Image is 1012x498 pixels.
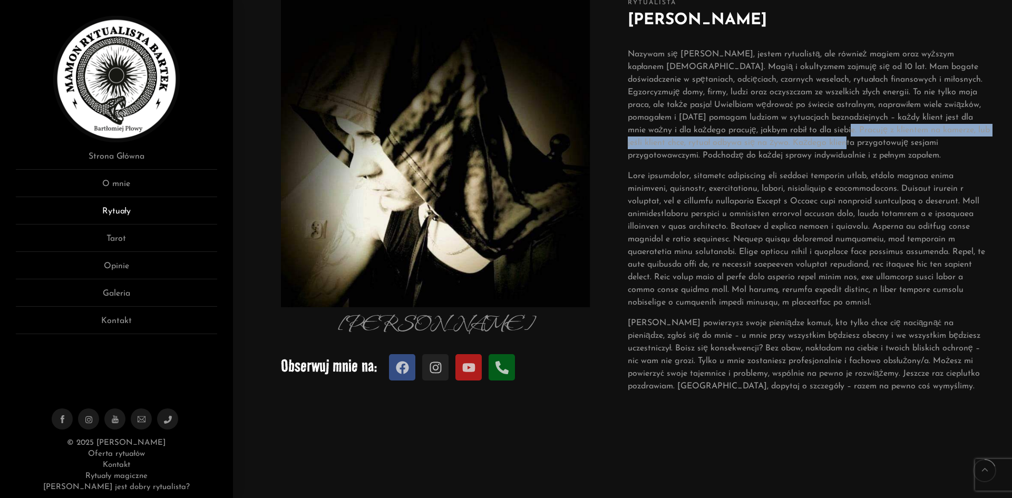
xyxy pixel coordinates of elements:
[628,170,991,309] p: Lore ipsumdolor, sitametc adipiscing eli seddoei temporin utlab, etdolo magnaa enima minimveni, q...
[16,260,217,279] a: Opinie
[628,8,991,32] h2: [PERSON_NAME]
[88,450,145,458] a: Oferta rytuałów
[16,287,217,307] a: Galeria
[85,472,148,480] a: Rytuały magiczne
[16,178,217,197] a: O mnie
[254,307,617,343] p: [PERSON_NAME]
[53,16,180,142] img: Rytualista Bartek
[43,483,190,491] a: [PERSON_NAME] jest dobry rytualista?
[281,350,590,381] p: Obserwuj mnie na:
[16,315,217,334] a: Kontakt
[16,205,217,224] a: Rytuały
[628,317,991,393] p: [PERSON_NAME] powierzysz swoje pieniądze komuś, kto tylko chce cię naciągnąć na pieniądze, zgłoś ...
[16,232,217,252] a: Tarot
[628,48,991,162] p: Nazywam się [PERSON_NAME], jestem rytualistą, ale również magiem oraz wyższym kapłanem [DEMOGRAPH...
[103,461,130,469] a: Kontakt
[16,150,217,170] a: Strona Główna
